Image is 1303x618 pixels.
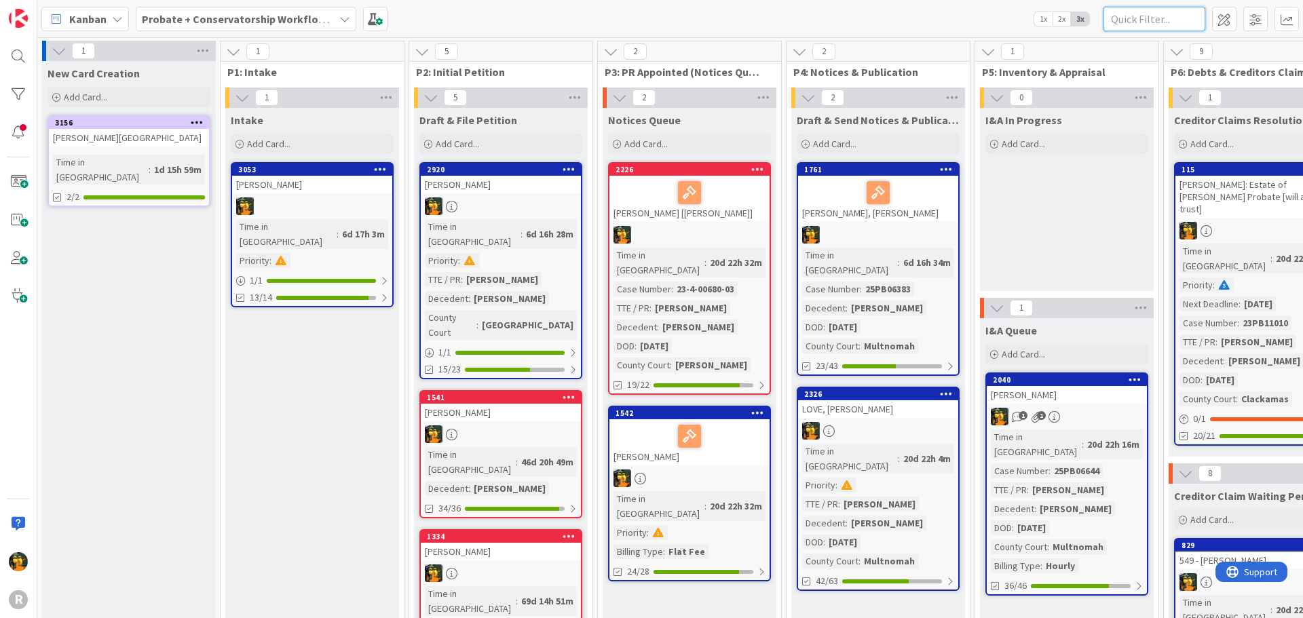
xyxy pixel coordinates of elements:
span: 5 [435,43,458,60]
span: : [1012,520,1014,535]
span: : [476,317,478,332]
div: [PERSON_NAME] [463,272,542,287]
span: : [1223,353,1225,368]
span: : [858,339,861,353]
span: : [649,301,651,315]
input: Quick Filter... [1103,7,1205,31]
span: Add Card... [436,138,479,150]
span: : [898,255,900,270]
div: 3156 [55,118,209,128]
div: 1541 [421,391,581,404]
div: [PERSON_NAME] [987,386,1147,404]
span: Add Card... [1002,348,1045,360]
div: Case Number [1179,315,1237,330]
span: P1: Intake [227,65,387,79]
div: 20d 22h 32m [706,255,766,270]
div: 2326LOVE, [PERSON_NAME] [798,388,958,418]
span: : [516,594,518,609]
span: 9 [1190,43,1213,60]
div: [PERSON_NAME] [421,176,581,193]
div: 1542 [609,407,770,419]
span: : [704,499,706,514]
div: [PERSON_NAME] [421,404,581,421]
div: Clackamas [1238,391,1292,406]
div: 23-4-00680-03 [673,282,738,296]
span: : [858,554,861,568]
span: 1x [1034,12,1053,26]
div: MR [798,226,958,244]
div: [DATE] [825,535,861,549]
div: 3156[PERSON_NAME][GEOGRAPHIC_DATA] [49,117,209,147]
span: : [468,291,470,306]
div: [PERSON_NAME] [232,176,392,193]
img: MR [991,408,1008,425]
div: 1542 [616,408,770,418]
div: Decedent [802,301,846,315]
div: [PERSON_NAME][GEOGRAPHIC_DATA] [49,129,209,147]
span: : [1215,334,1217,349]
div: County Court [991,539,1047,554]
div: 1334[PERSON_NAME] [421,530,581,560]
div: Time in [GEOGRAPHIC_DATA] [236,219,337,249]
span: 2/2 [67,190,79,204]
span: P2: Initial Petition [416,65,575,79]
div: Priority [1179,277,1213,292]
span: 8 [1198,465,1222,482]
span: : [635,339,637,353]
div: Decedent [613,320,657,334]
div: 46d 20h 49m [518,455,577,469]
span: 1 [1010,300,1033,316]
span: : [1047,539,1049,554]
span: Intake [231,113,263,127]
span: : [898,451,900,466]
img: MR [425,197,442,215]
div: 2326 [798,388,958,400]
div: [DATE] [825,320,861,334]
div: TTE / PR [802,497,838,511]
span: I&A Queue [985,324,1037,337]
div: MR [421,197,581,215]
span: 2 [812,43,835,60]
div: Priority [802,478,835,493]
span: : [835,478,837,493]
img: MR [236,197,254,215]
div: Hourly [1042,558,1078,573]
div: MR [421,564,581,582]
div: 25PB06644 [1051,463,1103,478]
span: Add Card... [1190,138,1234,150]
span: Add Card... [813,138,856,150]
div: [PERSON_NAME] [470,291,549,306]
div: DOD [613,339,635,353]
div: MR [421,425,581,443]
img: MR [802,226,820,244]
div: Flat Fee [665,544,709,559]
span: 34/36 [438,501,461,516]
div: MR [609,226,770,244]
span: : [1027,482,1029,497]
span: 1 [1198,90,1222,106]
div: Time in [GEOGRAPHIC_DATA] [425,586,516,616]
div: [PERSON_NAME] [840,497,919,511]
span: : [468,481,470,496]
div: 1334 [421,530,581,543]
div: [DATE] [1203,372,1238,387]
span: 5 [444,90,467,106]
div: DOD [802,320,823,334]
span: Add Card... [1002,138,1045,150]
span: 42/63 [816,574,838,588]
div: R [9,590,28,609]
div: Time in [GEOGRAPHIC_DATA] [53,155,149,185]
div: [PERSON_NAME] [659,320,738,334]
span: : [1236,391,1238,406]
div: Case Number [613,282,671,296]
div: 2040 [987,374,1147,386]
div: DOD [802,535,823,549]
div: DOD [1179,372,1201,387]
img: MR [9,552,28,571]
span: Draft & File Petition [419,113,517,127]
div: [PERSON_NAME] [421,543,581,560]
div: 2226[PERSON_NAME] [[PERSON_NAME]] [609,163,770,222]
div: 6d 16h 34m [900,255,954,270]
span: 1 [246,43,269,60]
div: TTE / PR [1179,334,1215,349]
